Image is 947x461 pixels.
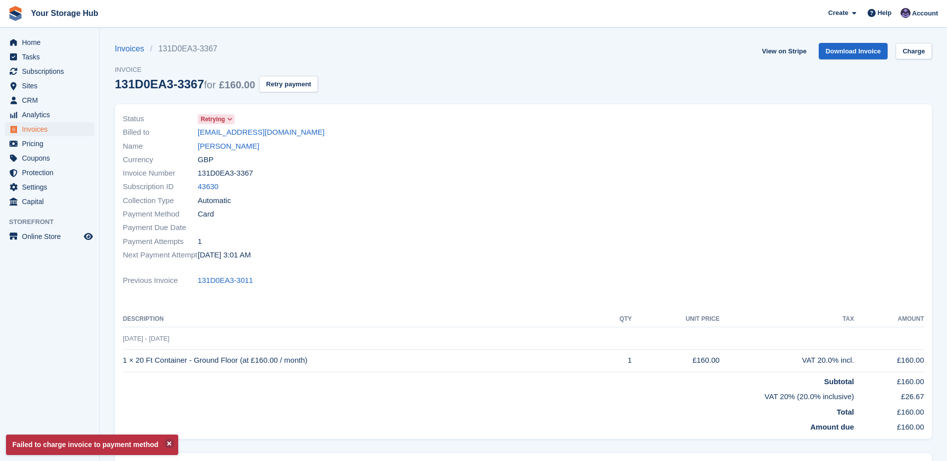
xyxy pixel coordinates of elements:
strong: Subtotal [824,377,854,386]
a: menu [5,180,94,194]
th: QTY [600,311,632,327]
span: Status [123,113,198,125]
a: Invoices [115,43,150,55]
a: Charge [896,43,932,59]
span: [DATE] - [DATE] [123,335,169,342]
strong: Total [837,408,854,416]
td: £160.00 [854,349,924,372]
span: Currency [123,154,198,166]
span: Settings [22,180,82,194]
th: Tax [719,311,854,327]
span: £160.00 [219,79,255,90]
span: Payment Due Date [123,222,198,233]
span: Account [912,8,938,18]
td: 1 × 20 Ft Container - Ground Floor (at £160.00 / month) [123,349,600,372]
th: Amount [854,311,924,327]
span: Next Payment Attempt [123,249,198,261]
a: menu [5,64,94,78]
a: 131D0EA3-3011 [198,275,253,286]
span: Collection Type [123,195,198,207]
th: Unit Price [632,311,720,327]
div: VAT 20.0% incl. [719,355,854,366]
span: Help [878,8,892,18]
a: menu [5,79,94,93]
span: Create [828,8,848,18]
span: Payment Attempts [123,236,198,247]
span: 1 [198,236,202,247]
time: 2025-08-18 02:01:04 UTC [198,249,251,261]
a: menu [5,108,94,122]
a: Retrying [198,113,235,125]
span: Capital [22,195,82,209]
td: £160.00 [854,418,924,433]
p: Failed to charge invoice to payment method [6,435,178,455]
span: Invoice [115,65,318,75]
a: menu [5,122,94,136]
button: Retry payment [259,76,318,92]
td: £26.67 [854,387,924,403]
span: Invoices [22,122,82,136]
th: Description [123,311,600,327]
span: Automatic [198,195,231,207]
a: [EMAIL_ADDRESS][DOMAIN_NAME] [198,127,324,138]
span: 131D0EA3-3367 [198,168,253,179]
a: menu [5,230,94,243]
span: Online Store [22,230,82,243]
span: Home [22,35,82,49]
span: Name [123,141,198,152]
span: Pricing [22,137,82,151]
a: 43630 [198,181,219,193]
a: menu [5,137,94,151]
span: Storefront [9,217,99,227]
a: menu [5,166,94,180]
nav: breadcrumbs [115,43,318,55]
td: £160.00 [632,349,720,372]
a: Download Invoice [819,43,888,59]
span: Coupons [22,151,82,165]
a: menu [5,50,94,64]
span: Retrying [201,115,225,124]
td: 1 [600,349,632,372]
span: Invoice Number [123,168,198,179]
span: Subscriptions [22,64,82,78]
a: menu [5,35,94,49]
span: Protection [22,166,82,180]
span: for [204,79,216,90]
span: Analytics [22,108,82,122]
a: menu [5,93,94,107]
td: £160.00 [854,403,924,418]
a: menu [5,195,94,209]
span: CRM [22,93,82,107]
a: View on Stripe [758,43,810,59]
strong: Amount due [810,423,854,431]
span: Payment Method [123,209,198,220]
div: 131D0EA3-3367 [115,77,255,91]
span: Tasks [22,50,82,64]
img: stora-icon-8386f47178a22dfd0bd8f6a31ec36ba5ce8667c1dd55bd0f319d3a0aa187defe.svg [8,6,23,21]
img: Liam Beddard [901,8,911,18]
span: Subscription ID [123,181,198,193]
a: Preview store [82,230,94,242]
span: Billed to [123,127,198,138]
a: Your Storage Hub [27,5,102,21]
a: menu [5,151,94,165]
span: GBP [198,154,214,166]
td: £160.00 [854,372,924,387]
span: Card [198,209,214,220]
a: [PERSON_NAME] [198,141,259,152]
span: Previous Invoice [123,275,198,286]
td: VAT 20% (20.0% inclusive) [123,387,854,403]
span: Sites [22,79,82,93]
